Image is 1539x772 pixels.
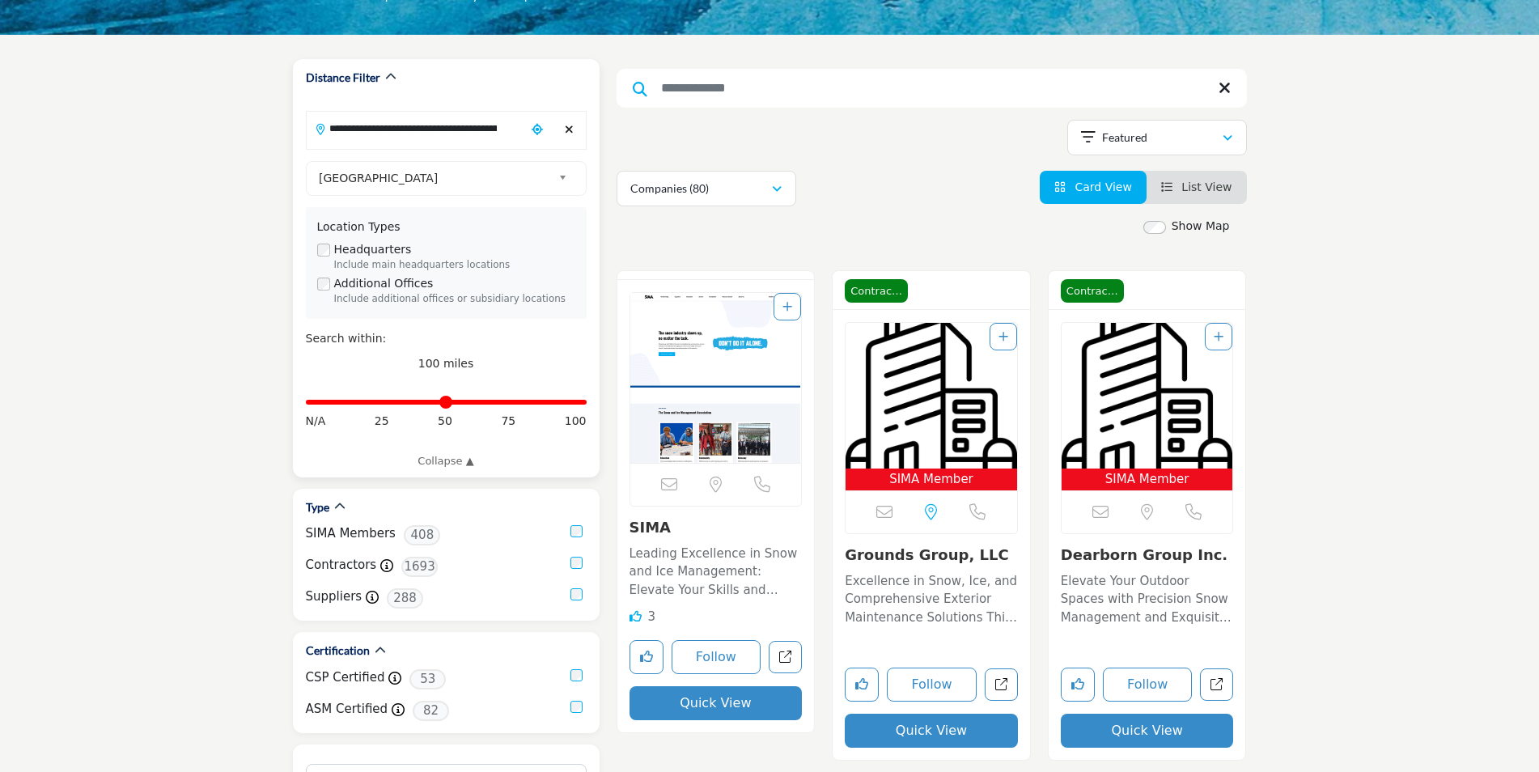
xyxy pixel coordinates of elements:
span: SIMA Member [849,470,1014,489]
span: Card View [1075,180,1131,193]
button: Follow [887,668,977,702]
label: Additional Offices [334,275,434,292]
h3: Grounds Group, LLC [845,546,1018,564]
a: Add To List [998,330,1008,343]
a: Elevate Your Outdoor Spaces with Precision Snow Management and Exquisite Landscape Solutions. Ope... [1061,568,1234,627]
span: 1693 [401,557,438,577]
a: View List [1161,180,1232,193]
input: Contractors checkbox [570,557,583,569]
a: Grounds Group, LLC [845,546,1008,563]
a: Excellence in Snow, Ice, and Comprehensive Exterior Maintenance Solutions This company specialize... [845,568,1018,627]
p: Featured [1102,129,1147,146]
button: Like listing [630,640,664,674]
a: SIMA [630,519,672,536]
a: Open dearborn-group-inc in new tab [1200,668,1233,702]
label: ASM Certified [306,700,388,719]
a: Add To List [1214,330,1223,343]
p: Elevate Your Outdoor Spaces with Precision Snow Management and Exquisite Landscape Solutions. Ope... [1061,572,1234,627]
a: Dearborn Group Inc. [1061,546,1227,563]
div: Choose your current location [525,112,549,147]
h3: Dearborn Group Inc. [1061,546,1234,564]
label: Show Map [1172,218,1230,235]
p: Companies (80) [630,180,709,197]
a: Add To List [782,300,792,313]
button: Quick View [845,714,1018,748]
label: SIMA Members [306,524,396,543]
button: Follow [1103,668,1193,702]
input: Suppliers checkbox [570,588,583,600]
span: 53 [409,669,446,689]
div: Location Types [317,218,575,235]
p: Leading Excellence in Snow and Ice Management: Elevate Your Skills and Safety Standards! Operatin... [630,545,803,600]
span: SIMA Member [1065,470,1230,489]
h2: Certification [306,643,370,659]
label: Headquarters [334,241,412,258]
a: Open Listing in new tab [1062,323,1233,490]
div: Include main headquarters locations [334,258,575,273]
p: Excellence in Snow, Ice, and Comprehensive Exterior Maintenance Solutions This company specialize... [845,572,1018,627]
div: Include additional offices or subsidiary locations [334,292,575,307]
img: SIMA [630,293,802,463]
span: 75 [501,413,515,430]
input: ASM Certified checkbox [570,701,583,713]
img: Grounds Group, LLC [846,323,1017,469]
span: Contractor [845,279,908,303]
button: Quick View [630,686,803,720]
a: Open sima in new tab [769,641,802,674]
a: Leading Excellence in Snow and Ice Management: Elevate Your Skills and Safety Standards! Operatin... [630,541,803,600]
h3: SIMA [630,519,803,537]
span: 50 [438,413,452,430]
span: 82 [413,701,449,721]
button: Quick View [1061,714,1234,748]
a: Open grounds-group-llc in new tab [985,668,1018,702]
span: 3 [647,609,655,624]
li: Card View [1040,171,1147,204]
button: Like listing [1061,668,1095,702]
span: 25 [375,413,389,430]
input: Search Keyword [617,69,1247,108]
i: Likes [630,610,642,622]
h2: Distance Filter [306,70,380,86]
a: Open Listing in new tab [630,293,802,463]
input: SIMA Members checkbox [570,525,583,537]
button: Companies (80) [617,171,796,206]
button: Like listing [845,668,879,702]
label: Contractors [306,556,377,575]
span: 288 [387,588,423,609]
label: CSP Certified [306,668,385,687]
span: 100 [565,413,587,430]
span: 408 [404,525,440,545]
h2: Type [306,499,329,515]
a: View Card [1054,180,1132,193]
button: Follow [672,640,761,674]
input: Search Location [307,112,525,144]
span: Contractor [1061,279,1124,303]
button: Featured [1067,120,1247,155]
span: [GEOGRAPHIC_DATA] [319,168,552,188]
a: Collapse ▲ [306,453,587,469]
img: Dearborn Group Inc. [1062,323,1233,469]
a: Open Listing in new tab [846,323,1017,490]
span: List View [1181,180,1232,193]
span: N/A [306,413,326,430]
div: Search within: [306,330,587,347]
li: List View [1147,171,1247,204]
label: Suppliers [306,587,362,606]
span: 100 miles [418,357,474,370]
div: Clear search location [558,112,582,147]
input: CSP Certified checkbox [570,669,583,681]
